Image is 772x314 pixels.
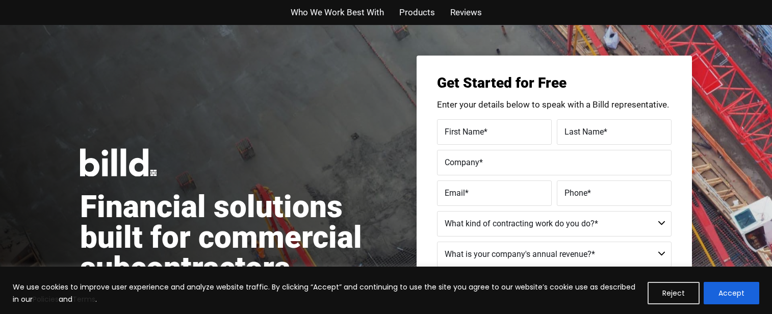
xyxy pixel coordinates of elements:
span: Last Name [564,126,604,136]
span: Phone [564,188,587,197]
a: Policies [33,294,59,304]
a: Reviews [450,5,482,20]
h1: Financial solutions built for commercial subcontractors [80,192,386,283]
span: Email [445,188,465,197]
button: Accept [704,282,759,304]
button: Reject [648,282,700,304]
h3: Get Started for Free [437,76,672,90]
p: We use cookies to improve user experience and analyze website traffic. By clicking “Accept” and c... [13,281,640,305]
a: Terms [72,294,95,304]
a: Products [399,5,435,20]
a: Who We Work Best With [291,5,384,20]
p: Enter your details below to speak with a Billd representative. [437,100,672,109]
span: First Name [445,126,484,136]
span: Company [445,157,479,167]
